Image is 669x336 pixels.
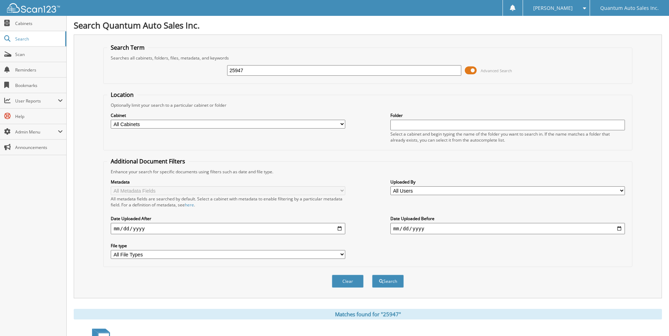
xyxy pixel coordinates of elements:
[15,82,63,88] span: Bookmarks
[390,216,625,222] label: Date Uploaded Before
[15,67,63,73] span: Reminders
[332,275,364,288] button: Clear
[111,243,345,249] label: File type
[600,6,659,10] span: Quantum Auto Sales Inc.
[74,19,662,31] h1: Search Quantum Auto Sales Inc.
[15,36,62,42] span: Search
[390,223,625,234] input: end
[390,131,625,143] div: Select a cabinet and begin typing the name of the folder you want to search in. If the name match...
[185,202,194,208] a: here
[15,51,63,57] span: Scan
[107,55,628,61] div: Searches all cabinets, folders, files, metadata, and keywords
[107,157,189,165] legend: Additional Document Filters
[533,6,573,10] span: [PERSON_NAME]
[111,223,345,234] input: start
[107,91,137,99] legend: Location
[111,196,345,208] div: All metadata fields are searched by default. Select a cabinet with metadata to enable filtering b...
[107,44,148,51] legend: Search Term
[7,3,60,13] img: scan123-logo-white.svg
[15,113,63,119] span: Help
[481,68,512,73] span: Advanced Search
[15,20,63,26] span: Cabinets
[15,144,63,150] span: Announcements
[390,179,625,185] label: Uploaded By
[111,216,345,222] label: Date Uploaded After
[107,169,628,175] div: Enhance your search for specific documents using filters such as date and file type.
[107,102,628,108] div: Optionally limit your search to a particular cabinet or folder
[111,112,345,118] label: Cabinet
[372,275,404,288] button: Search
[74,309,662,319] div: Matches found for "25947"
[390,112,625,118] label: Folder
[15,98,58,104] span: User Reports
[15,129,58,135] span: Admin Menu
[111,179,345,185] label: Metadata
